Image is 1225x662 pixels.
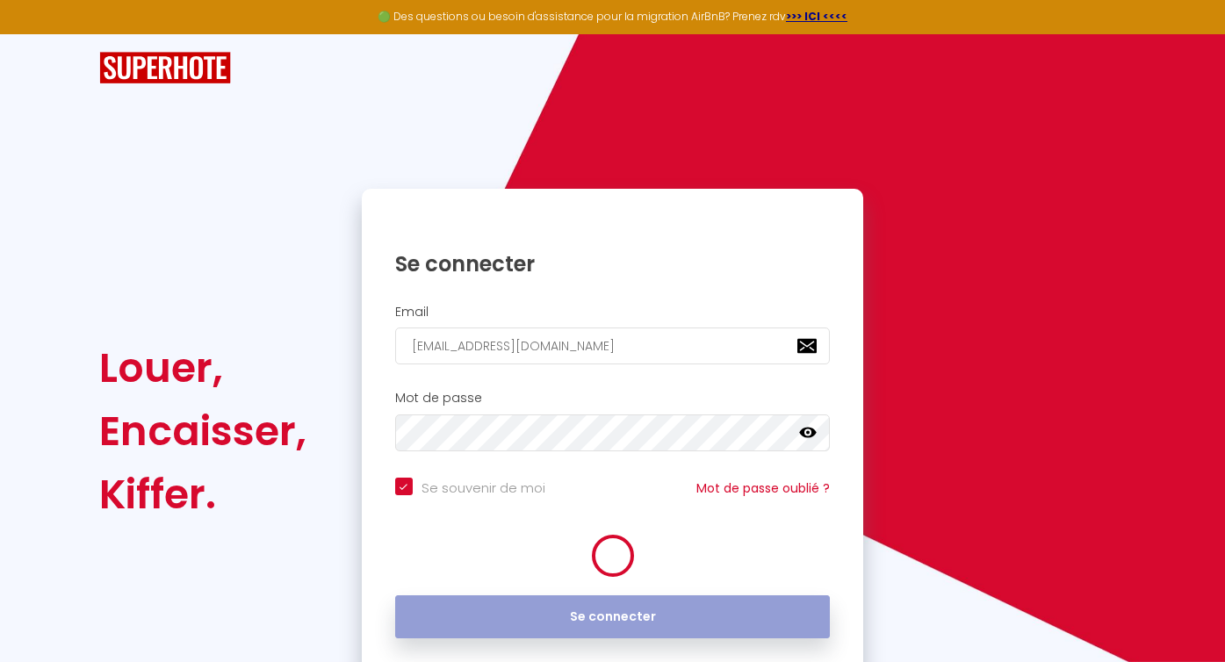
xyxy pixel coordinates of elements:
[696,479,830,497] a: Mot de passe oublié ?
[786,9,847,24] a: >>> ICI <<<<
[395,305,831,320] h2: Email
[395,250,831,277] h1: Se connecter
[395,595,831,639] button: Se connecter
[99,52,231,84] img: SuperHote logo
[99,336,306,399] div: Louer,
[395,327,831,364] input: Ton Email
[99,463,306,526] div: Kiffer.
[395,391,831,406] h2: Mot de passe
[99,399,306,463] div: Encaisser,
